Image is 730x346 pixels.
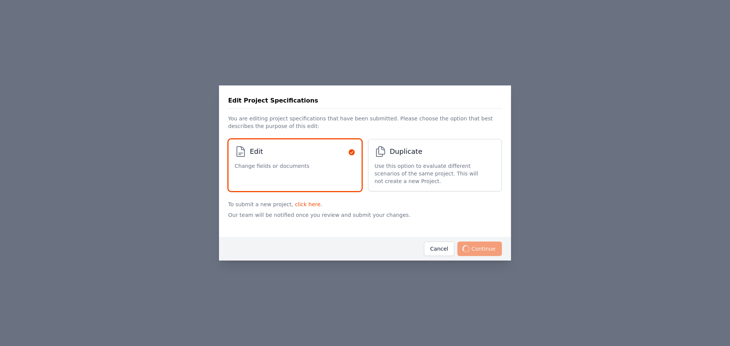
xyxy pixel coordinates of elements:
p: To submit a new project, . [228,197,502,208]
span: Edit [250,146,263,157]
span: Use this option to evaluate different scenarios of the same project. This will not create a new P... [375,162,488,185]
span: Change fields or documents [235,162,309,170]
button: Cancel [424,242,454,256]
p: Our team will be notified once you review and submit your changes. [228,208,502,231]
span: Duplicate [390,146,422,157]
h3: Edit Project Specifications [228,96,318,105]
a: click here [295,201,321,207]
span: Continue [457,242,502,256]
p: You are editing project specifications that have been submitted. Please choose the option that be... [228,109,502,133]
